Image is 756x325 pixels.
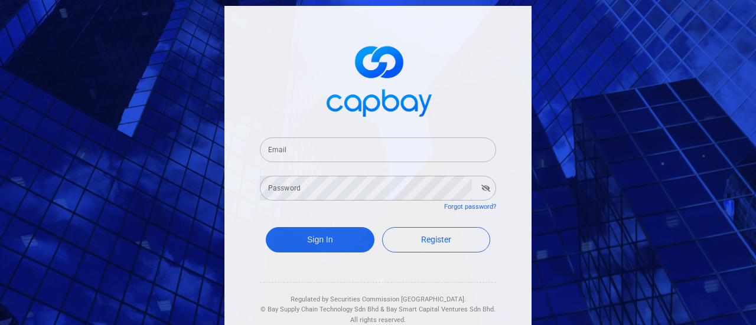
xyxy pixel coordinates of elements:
a: Forgot password? [444,203,496,211]
img: logo [319,35,437,123]
span: Register [421,235,451,244]
a: Register [382,227,491,252]
button: Sign In [266,227,374,252]
span: Bay Smart Capital Ventures Sdn Bhd. [386,306,496,313]
span: © Bay Supply Chain Technology Sdn Bhd [260,306,379,313]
